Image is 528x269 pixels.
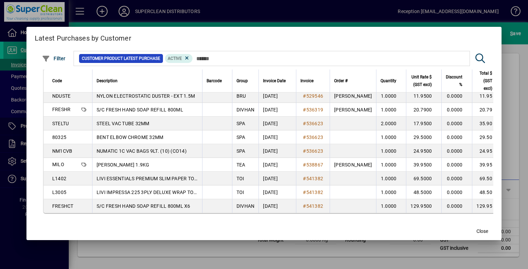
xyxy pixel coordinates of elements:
td: 29.50 [472,130,502,144]
span: 541382 [306,203,323,209]
td: 0.0000 [441,199,472,213]
td: 0.0000 [441,117,472,130]
span: NDUSTE [52,93,71,99]
td: 1.0000 [376,130,406,144]
div: Quantity [381,77,403,85]
span: 80325 [52,134,66,140]
mat-chip: Product Activation Status: Active [165,54,192,63]
td: 0.0000 [441,89,472,103]
span: Total $ (GST excl) [476,69,492,92]
span: 541382 [306,176,323,181]
td: 2.0000 [376,117,406,130]
span: 541382 [306,190,323,195]
a: #541382 [300,175,326,182]
span: Close [476,228,488,235]
div: Discount % [446,73,469,88]
td: [DATE] [258,117,296,130]
td: 1.0000 [376,158,406,172]
td: 24.9500 [406,144,441,158]
td: [DATE] [258,185,296,199]
div: Code [52,77,88,85]
div: Invoice [300,77,326,85]
td: 129.9500 [406,199,441,213]
td: 0.0000 [441,158,472,172]
td: 0.0000 [441,130,472,144]
span: MILO [52,162,64,167]
div: Unit Rate $ (GST excl) [410,73,438,88]
td: 20.79 [472,103,502,117]
div: Barcode [207,77,228,85]
span: 536623 [306,121,323,126]
td: 1.0000 [376,144,406,158]
span: BENT ELBOW CHROME 32MM [97,134,164,140]
span: # [303,107,306,112]
td: 69.5000 [406,172,441,185]
span: 536623 [306,134,323,140]
span: L1402 [52,176,66,181]
td: [PERSON_NAME] [330,158,376,172]
span: 529546 [306,93,323,99]
td: [DATE] [258,130,296,144]
div: Group [236,77,255,85]
td: [DATE] [258,158,296,172]
span: 536319 [306,107,323,112]
td: 0.0000 [441,103,472,117]
span: NUMATIC 1C VAC BAGS 9LT. (10) (CO14) [97,148,187,154]
span: FRESHR [52,107,71,112]
td: 20.7900 [406,103,441,117]
span: S/C FRESH HAND SOAP REFILL 800ML X6 [97,203,190,209]
td: 11.95 [472,89,502,103]
span: LIVI IMPRESSA 225 3PLY DELUXE WRAP TOILET ROLL (48) [97,190,228,195]
h2: Latest Purchases by Customer [26,27,502,47]
span: # [303,148,306,154]
td: 17.9500 [406,117,441,130]
a: #529546 [300,92,326,100]
td: [PERSON_NAME] [330,89,376,103]
div: Total $ (GST excl) [476,69,498,92]
span: FRESHCT [52,203,74,209]
td: 1.0000 [376,89,406,103]
span: SPA [236,148,245,154]
td: 1.0000 [376,172,406,185]
span: LIVI ESSENTIALS PREMIUM SLIM PAPER TOWELS (4000) [97,176,223,181]
span: # [303,203,306,209]
td: 48.5000 [406,185,441,199]
span: # [303,162,306,168]
span: Group [236,77,248,85]
button: Filter [40,52,67,65]
span: Description [97,77,118,85]
span: [PERSON_NAME] 1.9KG [97,162,150,168]
td: 39.9500 [406,158,441,172]
span: DIVHAN [236,107,255,112]
td: 24.95 [472,144,502,158]
div: Invoice Date [263,77,292,85]
span: TOI [236,190,244,195]
span: Order # [334,77,348,85]
a: #536623 [300,147,326,155]
td: [DATE] [258,199,296,213]
td: 11.9500 [406,89,441,103]
td: 0.0000 [441,144,472,158]
span: 538867 [306,162,323,168]
td: 1.0000 [376,103,406,117]
span: # [303,134,306,140]
td: 39.95 [472,158,502,172]
span: # [303,121,306,126]
td: 1.0000 [376,199,406,213]
span: NM1CVB [52,148,73,154]
td: 48.50 [472,185,502,199]
span: Invoice [300,77,313,85]
span: Barcode [207,77,222,85]
td: 1.0000 [376,185,406,199]
a: #541382 [300,189,326,196]
span: Code [52,77,62,85]
span: Quantity [381,77,396,85]
span: L3005 [52,190,66,195]
span: # [303,176,306,181]
td: [DATE] [258,144,296,158]
td: 29.5000 [406,130,441,144]
a: #536623 [300,120,326,127]
span: # [303,190,306,195]
span: Active [168,56,182,61]
td: 0.0000 [441,172,472,185]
